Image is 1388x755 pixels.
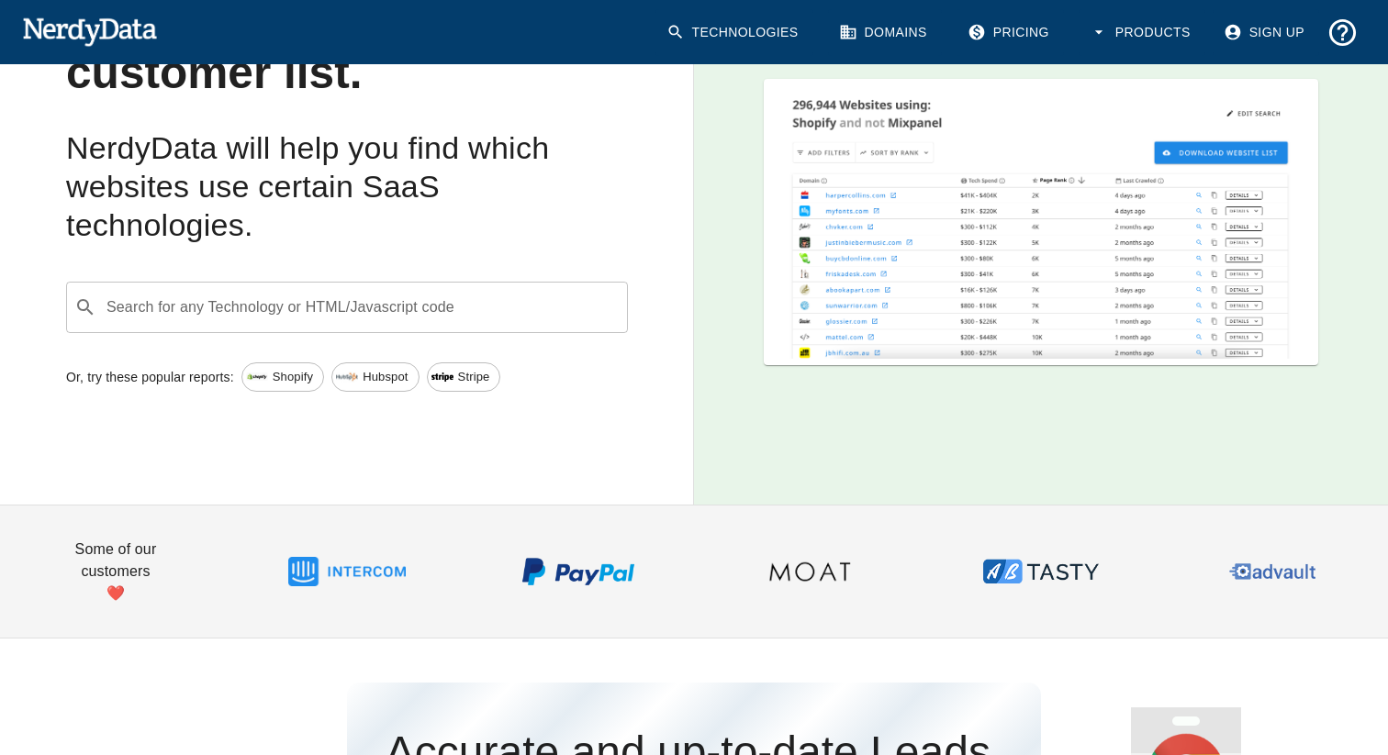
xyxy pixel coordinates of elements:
[1213,9,1319,56] a: Sign Up
[66,368,234,386] p: Or, try these popular reports:
[353,368,418,386] span: Hubspot
[288,513,406,630] img: Intercom
[751,513,868,630] img: Moat
[448,368,500,386] span: Stripe
[957,9,1064,56] a: Pricing
[331,362,419,392] a: Hubspot
[66,129,628,245] h2: NerdyData will help you find which websites use certain SaaS technologies.
[1319,9,1366,56] button: Support and Documentation
[764,79,1319,360] img: A screenshot of a report showing the total number of websites using Shopify
[263,368,323,386] span: Shopify
[1214,513,1331,630] img: Advault
[427,362,501,392] a: Stripe
[1079,9,1205,56] button: Products
[241,362,324,392] a: Shopify
[655,9,813,56] a: Technologies
[22,13,157,50] img: NerdyData.com
[828,9,942,56] a: Domains
[982,513,1100,630] img: ABTasty
[520,513,637,630] img: PayPal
